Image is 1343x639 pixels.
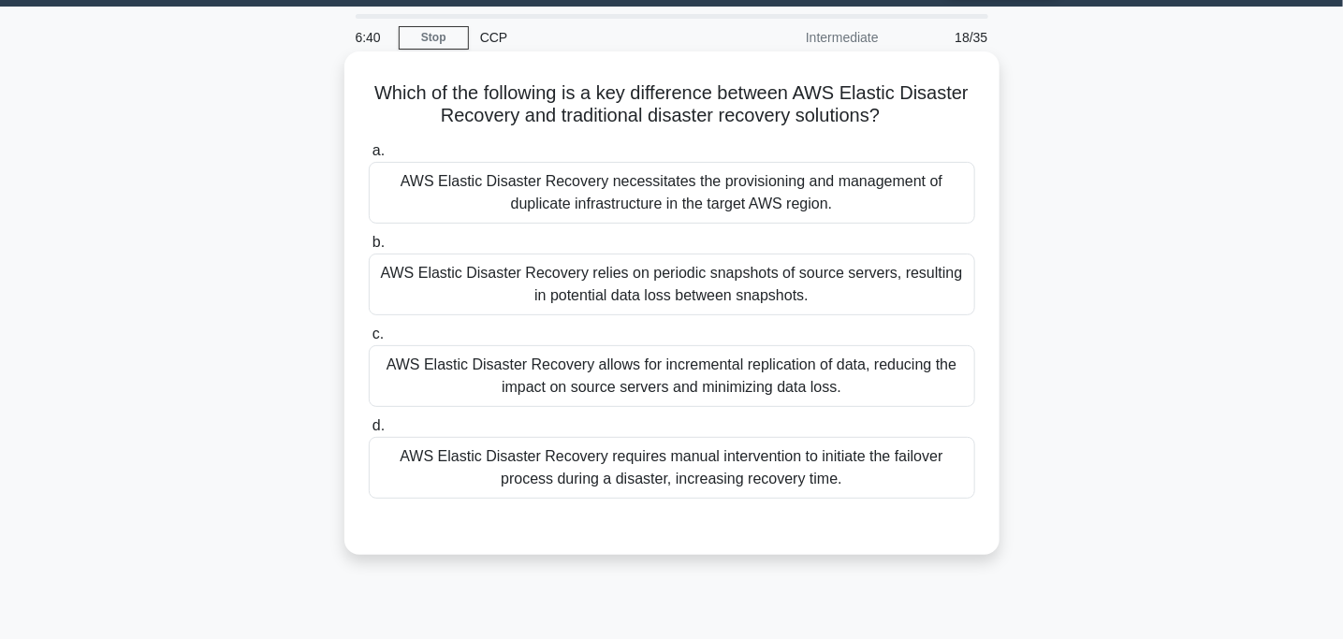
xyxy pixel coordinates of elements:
div: AWS Elastic Disaster Recovery requires manual intervention to initiate the failover process durin... [369,437,975,499]
div: 6:40 [344,19,399,56]
div: CCP [469,19,726,56]
a: Stop [399,26,469,50]
span: a. [372,142,385,158]
div: AWS Elastic Disaster Recovery necessitates the provisioning and management of duplicate infrastru... [369,162,975,224]
span: b. [372,234,385,250]
div: AWS Elastic Disaster Recovery relies on periodic snapshots of source servers, resulting in potent... [369,254,975,315]
div: Intermediate [726,19,890,56]
h5: Which of the following is a key difference between AWS Elastic Disaster Recovery and traditional ... [367,81,977,128]
div: 18/35 [890,19,1000,56]
div: AWS Elastic Disaster Recovery allows for incremental replication of data, reducing the impact on ... [369,345,975,407]
span: d. [372,417,385,433]
span: c. [372,326,384,341]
